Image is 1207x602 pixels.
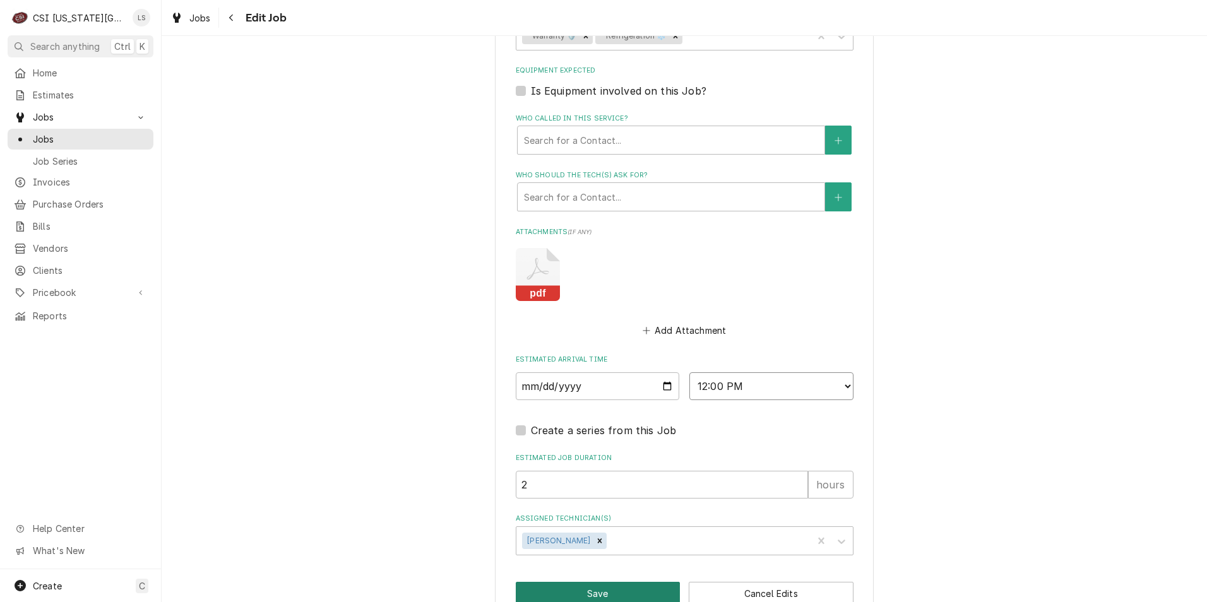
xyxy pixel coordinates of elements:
[531,83,706,98] label: Is Equipment involved on this Job?
[516,227,853,237] label: Attachments
[33,309,147,322] span: Reports
[33,242,147,255] span: Vendors
[516,453,853,498] div: Estimated Job Duration
[516,372,680,400] input: Date
[808,471,853,499] div: hours
[516,170,853,211] div: Who should the tech(s) ask for?
[33,11,126,25] div: CSI [US_STATE][GEOGRAPHIC_DATA]
[516,66,853,98] div: Equipment Expected
[33,198,147,211] span: Purchase Orders
[825,182,852,211] button: Create New Contact
[531,423,677,438] label: Create a series from this Job
[516,66,853,76] label: Equipment Expected
[8,62,153,83] a: Home
[8,172,153,192] a: Invoices
[522,533,593,549] div: [PERSON_NAME]
[30,40,100,53] span: Search anything
[33,220,147,233] span: Bills
[8,540,153,561] a: Go to What's New
[516,355,853,399] div: Estimated Arrival Time
[33,522,146,535] span: Help Center
[568,228,592,235] span: ( if any )
[516,170,853,180] label: Who should the tech(s) ask for?
[33,175,147,189] span: Invoices
[8,151,153,172] a: Job Series
[8,305,153,326] a: Reports
[33,66,147,80] span: Home
[516,227,853,339] div: Attachments
[8,194,153,215] a: Purchase Orders
[140,40,145,53] span: K
[242,9,287,27] span: Edit Job
[33,286,128,299] span: Pricebook
[8,129,153,150] a: Jobs
[516,355,853,365] label: Estimated Arrival Time
[835,193,842,202] svg: Create New Contact
[189,11,211,25] span: Jobs
[133,9,150,27] div: Lindy Springer's Avatar
[640,322,728,339] button: Add Attachment
[516,114,853,124] label: Who called in this service?
[689,372,853,400] select: Time Select
[8,238,153,259] a: Vendors
[33,544,146,557] span: What's New
[8,518,153,539] a: Go to Help Center
[33,110,128,124] span: Jobs
[33,88,147,102] span: Estimates
[516,114,853,155] div: Who called in this service?
[33,155,147,168] span: Job Series
[835,136,842,145] svg: Create New Contact
[825,126,852,155] button: Create New Contact
[33,264,147,277] span: Clients
[114,40,131,53] span: Ctrl
[165,8,216,28] a: Jobs
[11,9,29,27] div: C
[8,35,153,57] button: Search anythingCtrlK
[516,248,560,301] button: pdf
[222,8,242,28] button: Navigate back
[11,9,29,27] div: CSI Kansas City's Avatar
[8,282,153,303] a: Go to Pricebook
[33,133,147,146] span: Jobs
[516,453,853,463] label: Estimated Job Duration
[8,216,153,237] a: Bills
[516,514,853,524] label: Assigned Technician(s)
[8,107,153,127] a: Go to Jobs
[8,260,153,281] a: Clients
[139,579,145,593] span: C
[33,581,62,591] span: Create
[593,533,607,549] div: Remove Steve Ethridge
[133,9,150,27] div: LS
[516,514,853,555] div: Assigned Technician(s)
[8,85,153,105] a: Estimates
